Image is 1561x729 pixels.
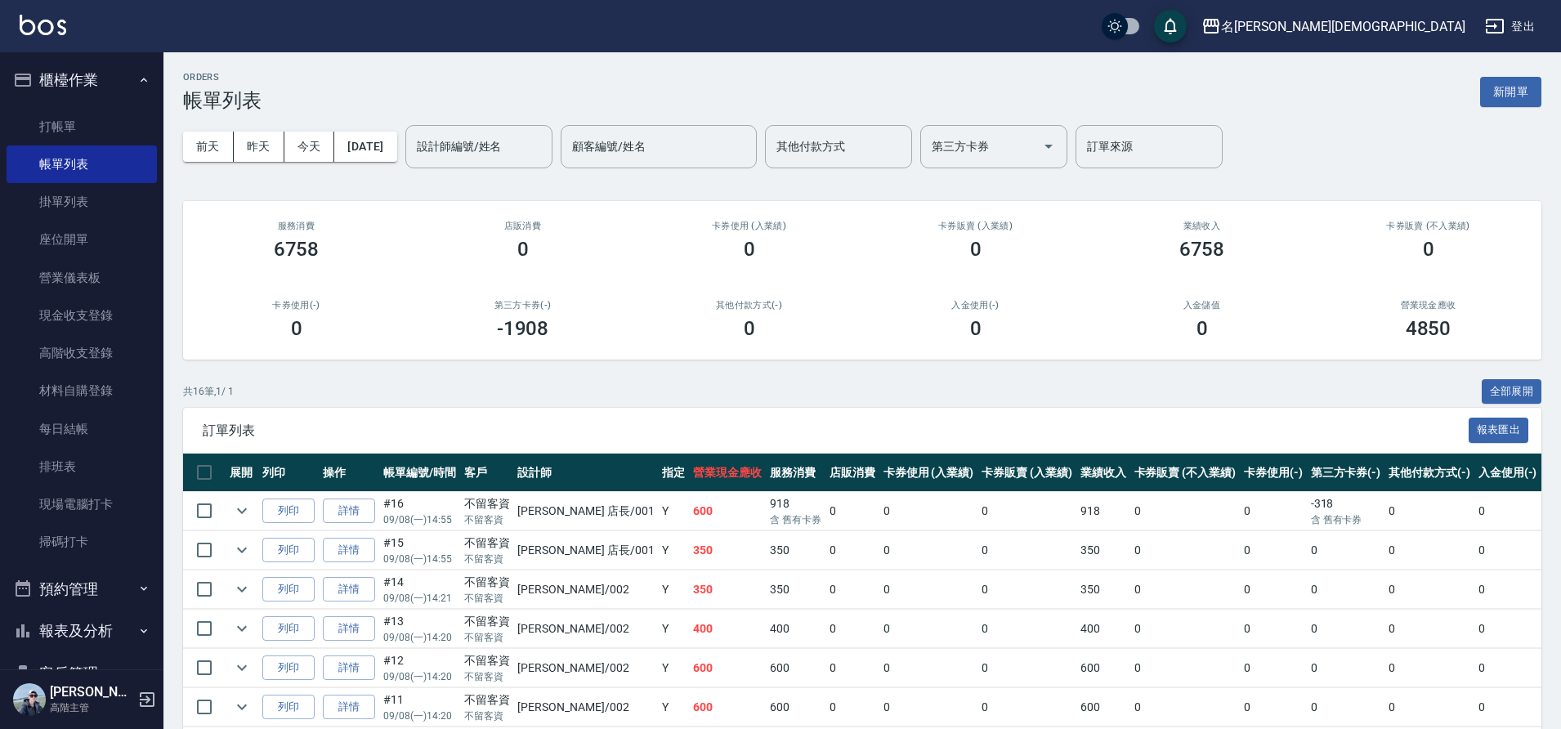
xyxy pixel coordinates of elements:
td: 0 [977,688,1076,727]
td: 0 [1130,492,1240,530]
p: 不留客資 [464,669,510,684]
td: [PERSON_NAME] /002 [513,570,658,609]
button: 列印 [262,616,315,642]
button: expand row [230,695,254,719]
th: 卡券販賣 (不入業績) [1130,454,1240,492]
a: 掛單列表 [7,183,157,221]
th: 其他付款方式(-) [1384,454,1474,492]
h5: [PERSON_NAME] [50,684,133,700]
td: 400 [1076,610,1130,648]
button: 全部展開 [1482,379,1542,405]
h3: 服務消費 [203,221,390,231]
td: #15 [379,531,460,570]
h2: 第三方卡券(-) [429,300,616,311]
td: 0 [1240,649,1307,687]
td: [PERSON_NAME] 店長 /001 [513,531,658,570]
th: 入金使用(-) [1474,454,1541,492]
h2: 入金儲值 [1108,300,1295,311]
th: 卡券使用(-) [1240,454,1307,492]
td: #13 [379,610,460,648]
td: 0 [825,688,879,727]
h2: 卡券使用 (入業績) [655,221,843,231]
h3: 4850 [1406,317,1451,340]
h2: 卡券使用(-) [203,300,390,311]
th: 店販消費 [825,454,879,492]
p: 09/08 (一) 14:21 [383,591,456,606]
button: 櫃檯作業 [7,59,157,101]
h2: 入金使用(-) [882,300,1069,311]
th: 卡券販賣 (入業績) [977,454,1076,492]
td: 0 [1240,610,1307,648]
td: [PERSON_NAME] /002 [513,688,658,727]
td: 350 [689,531,766,570]
td: #16 [379,492,460,530]
h3: 0 [1423,238,1434,261]
td: 918 [766,492,825,530]
p: 09/08 (一) 14:20 [383,669,456,684]
a: 詳情 [323,695,375,720]
button: 新開單 [1480,77,1541,107]
td: 0 [879,492,978,530]
td: 0 [879,688,978,727]
p: 09/08 (一) 14:20 [383,630,456,645]
a: 詳情 [323,655,375,681]
th: 展開 [226,454,258,492]
a: 詳情 [323,616,375,642]
td: 0 [825,570,879,609]
td: 0 [977,570,1076,609]
p: 含 舊有卡券 [770,512,821,527]
img: Person [13,683,46,716]
a: 材料自購登錄 [7,372,157,409]
p: 高階主管 [50,700,133,715]
button: 今天 [284,132,335,162]
td: [PERSON_NAME] /002 [513,649,658,687]
a: 排班表 [7,448,157,485]
button: save [1154,10,1187,42]
p: 09/08 (一) 14:20 [383,709,456,723]
th: 服務消費 [766,454,825,492]
div: 不留客資 [464,574,510,591]
td: 0 [1307,688,1385,727]
td: 0 [1474,570,1541,609]
td: 0 [1384,492,1474,530]
td: 0 [1240,531,1307,570]
button: [DATE] [334,132,396,162]
h2: ORDERS [183,72,262,83]
td: 350 [1076,531,1130,570]
img: Logo [20,15,66,35]
button: Open [1035,133,1062,159]
td: Y [658,570,689,609]
p: 09/08 (一) 14:55 [383,552,456,566]
th: 卡券使用 (入業績) [879,454,978,492]
button: expand row [230,499,254,523]
td: 0 [825,531,879,570]
a: 營業儀表板 [7,259,157,297]
span: 訂單列表 [203,423,1469,439]
td: 0 [1130,531,1240,570]
a: 帳單列表 [7,145,157,183]
div: 不留客資 [464,534,510,552]
h3: 0 [1196,317,1208,340]
td: 0 [1384,570,1474,609]
button: 列印 [262,499,315,524]
td: 0 [825,492,879,530]
h3: -1908 [497,317,549,340]
td: 0 [1474,610,1541,648]
td: 0 [977,531,1076,570]
td: 0 [977,610,1076,648]
td: 918 [1076,492,1130,530]
p: 09/08 (一) 14:55 [383,512,456,527]
h2: 營業現金應收 [1335,300,1522,311]
a: 現金收支登錄 [7,297,157,334]
th: 指定 [658,454,689,492]
button: 列印 [262,538,315,563]
button: 報表匯出 [1469,418,1529,443]
p: 共 16 筆, 1 / 1 [183,384,234,399]
td: 0 [1384,531,1474,570]
th: 操作 [319,454,379,492]
p: 不留客資 [464,630,510,645]
button: 前天 [183,132,234,162]
button: expand row [230,655,254,680]
td: 350 [766,570,825,609]
td: [PERSON_NAME] /002 [513,610,658,648]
